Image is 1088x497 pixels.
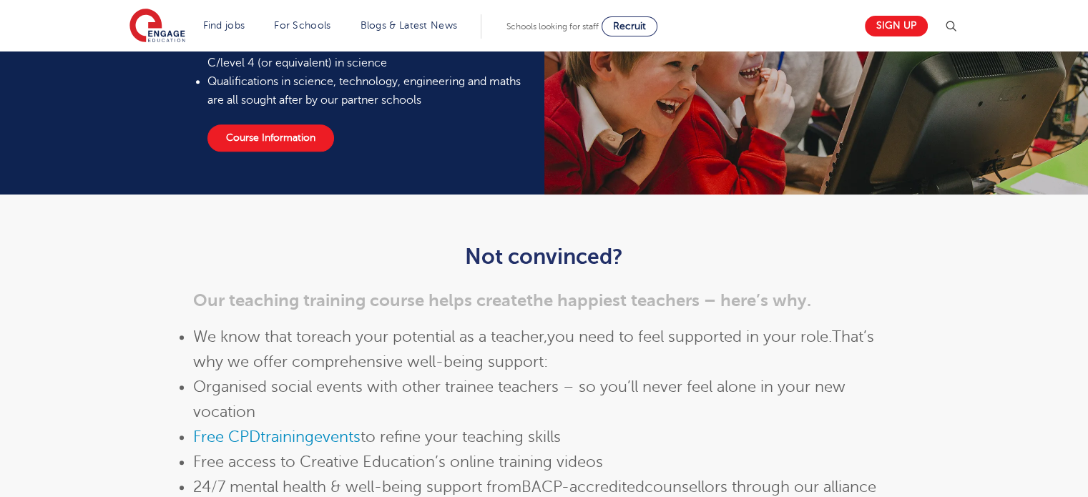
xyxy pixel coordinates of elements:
span: 24/7 mental health & well-being support from [193,478,521,496]
span: Schools looking for staff [506,21,599,31]
span: That’s why we offer comprehensive well-being support: [193,328,874,370]
span: training [260,428,314,446]
a: For Schools [274,20,330,31]
h3: the happiest teachers – here’s why. [193,290,895,310]
a: Recruit [602,16,657,36]
span: Our teaching training course helps create [193,290,526,310]
h2: Not convinced? [193,245,895,269]
span: To teach at primary level, you’ll also need a GCSE grade C/level 4 (or equivalent) in science [207,38,492,69]
li: to refine your teaching skills [193,425,895,450]
span: Recruit [613,21,646,31]
a: Course Information [207,124,334,152]
a: Free CPDtrainingevents [193,428,361,446]
span: Free access to Creative Education’s online training videos [193,453,603,471]
span: Free CPD [193,428,260,446]
span: BACP-accredited [521,478,645,496]
span: Qualifications in science, technology, engineering and maths are all sought after by our partner ... [207,75,521,107]
img: Engage Education [129,9,185,44]
a: Blogs & Latest News [361,20,458,31]
a: Sign up [865,16,928,36]
span: events [314,428,361,446]
li: Organised social events with other trainee teachers – so you’ll never feel alone in your new voca... [193,375,895,425]
a: Find jobs [203,20,245,31]
li: We know that to you need to feel supported in your role. [193,325,895,375]
span: reach your potential as a teacher, [311,328,547,345]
